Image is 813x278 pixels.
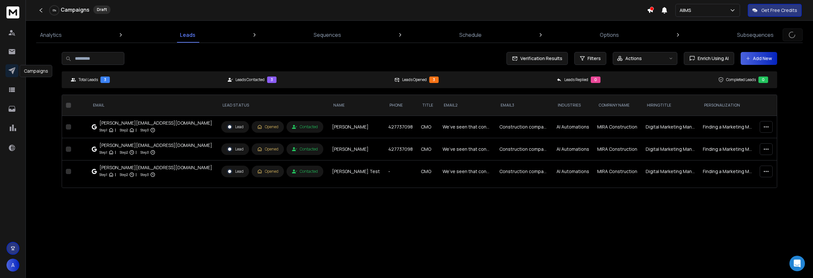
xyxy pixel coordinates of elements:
a: Subsequences [733,27,777,43]
p: Get Free Credits [761,7,797,14]
th: title [417,95,439,116]
p: Step 2 [120,127,128,133]
td: AI Automations [553,160,593,183]
p: Step 1 [99,149,107,156]
p: Step 3 [141,171,149,178]
h1: Campaigns [61,6,89,14]
p: | [115,149,116,156]
p: Completed Leads [726,77,756,82]
p: Step 2 [120,171,128,178]
td: Finding a Marketing Manager who can translate concrete results into a compelling digital story is... [699,116,756,138]
p: Analytics [40,31,62,39]
div: [PERSON_NAME][EMAIL_ADDRESS][DOMAIN_NAME] [99,142,212,149]
p: Sequences [314,31,341,39]
div: Opened [257,147,278,152]
div: Contacted [292,147,318,152]
button: Enrich Using AI [684,52,734,65]
div: Lead [227,124,244,130]
td: MIRA Construction [593,138,641,160]
div: Lead [227,169,244,174]
p: | [136,171,137,178]
div: 3 [100,77,110,83]
td: [PERSON_NAME] [328,138,384,160]
td: Construction companies that invest in brand storytelling are standing out faster online — especia... [495,138,553,160]
td: We’ve seen that construction brands like MIRA Construction are getting great results when they fo... [439,116,496,138]
div: Campaigns [20,65,52,77]
p: | [136,149,137,156]
button: A [6,259,19,272]
th: email2 [439,95,496,116]
td: 427737098 [384,116,417,138]
a: Leads [176,27,199,43]
p: | [115,171,116,178]
td: Digital Marketing Manager [642,138,699,160]
p: AIIMS [680,7,694,14]
button: Add New [741,52,777,65]
td: Construction companies that invest in brand storytelling are standing out faster online — especia... [495,116,553,138]
td: 427737098 [384,138,417,160]
p: Step 3 [141,127,149,133]
div: Draft [93,5,110,14]
p: Options [600,31,619,39]
td: We’ve seen that construction brands like MIRA Construction are getting great results when they fo... [439,138,496,160]
td: Finding a Marketing Manager who can translate concrete results into a compelling digital story is... [699,138,756,160]
p: Subsequences [737,31,774,39]
th: NAME [328,95,384,116]
a: Sequences [310,27,345,43]
th: Phone [384,95,417,116]
span: Enrich Using AI [695,55,729,62]
td: MIRA Construction [593,160,641,183]
td: [PERSON_NAME] Test [328,160,384,183]
td: Digital Marketing Manager [642,160,699,183]
div: Opened [257,169,278,174]
div: 3 [267,77,276,83]
div: Contacted [292,124,318,129]
td: MIRA Construction [593,116,641,138]
div: Open Intercom Messenger [789,256,805,271]
div: 0 [758,77,768,83]
div: [PERSON_NAME][EMAIL_ADDRESS][DOMAIN_NAME] [99,164,212,171]
td: We’ve seen that construction brands like MIRA Construction are getting great results when they fo... [439,160,496,183]
div: [PERSON_NAME][EMAIL_ADDRESS][DOMAIN_NAME] [99,120,212,126]
p: Leads Opened [402,77,427,82]
p: Actions [625,55,642,62]
td: CMO [417,160,439,183]
p: | [136,127,137,133]
p: Step 2 [120,149,128,156]
button: Get Free Credits [748,4,802,17]
p: Step 1 [99,127,107,133]
div: Contacted [292,169,318,174]
td: [PERSON_NAME] [328,116,384,138]
p: 0 % [53,8,56,12]
th: LEAD STATUS [217,95,328,116]
a: Options [596,27,623,43]
span: Filters [588,55,601,62]
th: EMAIL [88,95,217,116]
p: Schedule [459,31,482,39]
td: Construction companies that invest in brand storytelling are standing out faster online — especia... [495,160,553,183]
td: Finding a Marketing Manager who can translate concrete results into a compelling digital story is... [699,160,756,183]
a: Schedule [455,27,485,43]
p: | [115,127,116,133]
p: Leads Replied [564,77,588,82]
div: 0 [591,77,600,83]
th: hiringTitle [642,95,699,116]
th: email3 [495,95,553,116]
button: Filters [574,52,606,65]
div: Lead [227,146,244,152]
th: Company Name [593,95,641,116]
p: Step 3 [141,149,149,156]
p: Total Leads [78,77,98,82]
span: Verification Results [518,55,562,62]
p: Leads Contacted [235,77,265,82]
p: Leads [180,31,195,39]
th: industries [553,95,593,116]
td: - [384,160,417,183]
div: 3 [429,77,439,83]
p: Step 1 [99,171,107,178]
a: Analytics [36,27,66,43]
th: Personalization [699,95,756,116]
button: Verification Results [506,52,568,65]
